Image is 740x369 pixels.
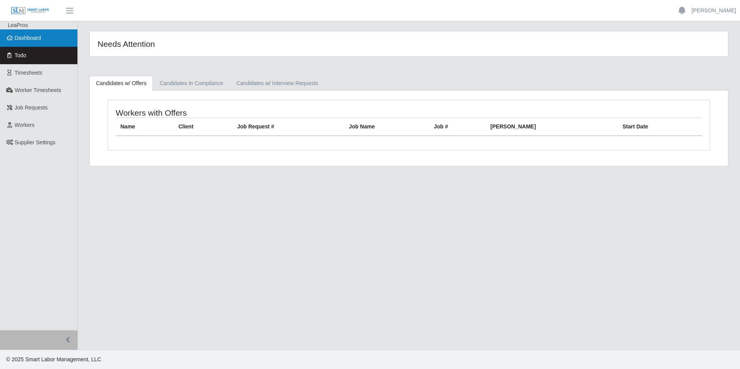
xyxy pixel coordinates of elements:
[692,7,736,15] a: [PERSON_NAME]
[15,87,61,93] span: Worker Timesheets
[116,118,174,136] th: Name
[230,76,325,91] a: Candidates w/ Interview Requests
[153,76,230,91] a: Candidates In Compliance
[116,108,353,118] h4: Workers with Offers
[429,118,486,136] th: Job #
[344,118,429,136] th: Job Name
[15,122,35,128] span: Workers
[6,356,101,362] span: © 2025 Smart Labor Management, LLC
[618,118,702,136] th: Start Date
[15,139,56,145] span: Supplier Settings
[174,118,233,136] th: Client
[98,39,350,49] h4: Needs Attention
[89,76,153,91] a: Candidates w/ Offers
[15,35,41,41] span: Dashboard
[486,118,618,136] th: [PERSON_NAME]
[15,52,26,58] span: Todo
[8,22,28,28] span: LeaPros
[233,118,344,136] th: Job Request #
[11,7,50,15] img: SLM Logo
[15,104,48,111] span: Job Requests
[15,70,43,76] span: Timesheets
